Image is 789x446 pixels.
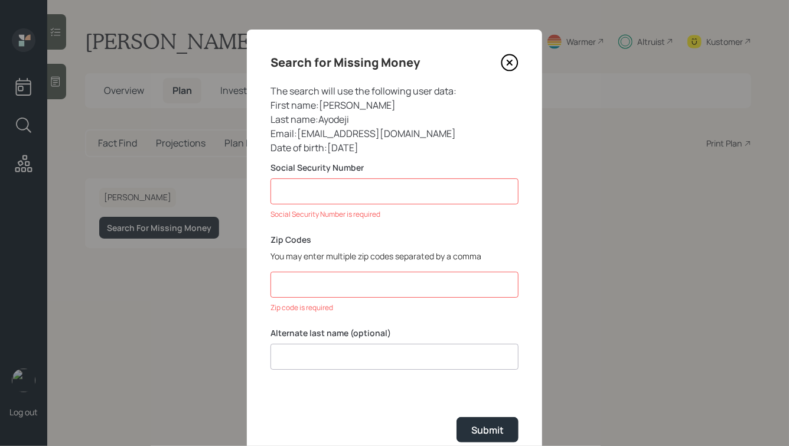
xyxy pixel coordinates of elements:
[471,424,504,437] div: Submit
[270,327,519,339] label: Alternate last name (optional)
[270,209,519,220] div: Social Security Number is required
[270,141,519,155] div: Date of birth : [DATE]
[270,302,519,313] div: Zip code is required
[270,162,519,174] label: Social Security Number
[270,234,519,246] label: Zip Codes
[270,250,519,262] p: You may enter multiple zip codes separated by a comma
[270,98,519,112] div: First name : [PERSON_NAME]
[270,126,519,141] div: Email : [EMAIL_ADDRESS][DOMAIN_NAME]
[270,53,420,72] h4: Search for Missing Money
[270,84,519,98] div: The search will use the following user data:
[270,112,519,126] div: Last name : Ayodeji
[457,417,519,442] button: Submit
